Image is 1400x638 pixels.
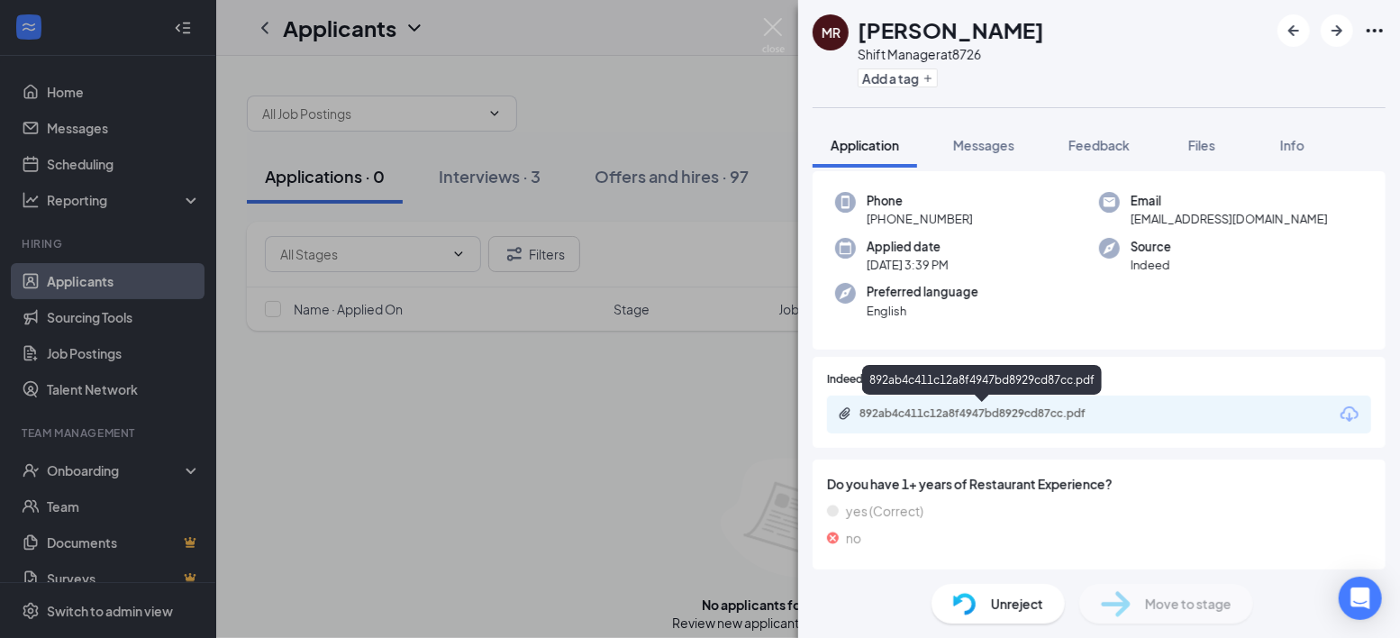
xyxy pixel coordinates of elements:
span: Phone [867,192,973,210]
div: MR [822,23,841,41]
span: Move to stage [1145,594,1232,614]
span: Messages [953,137,1014,153]
div: Open Intercom Messenger [1339,577,1382,620]
span: yes (Correct) [846,501,923,521]
div: 892ab4c411c12a8f4947bd8929cd87cc.pdf [862,365,1102,395]
svg: ArrowRight [1326,20,1348,41]
a: Paperclip892ab4c411c12a8f4947bd8929cd87cc.pdf [838,406,1130,424]
svg: ArrowLeftNew [1283,20,1305,41]
div: Shift Manager at 8726 [858,45,1044,63]
svg: Ellipses [1364,20,1386,41]
span: English [867,302,978,320]
button: PlusAdd a tag [858,68,938,87]
span: [DATE] 3:39 PM [867,256,949,274]
svg: Paperclip [838,406,852,421]
svg: Plus [923,73,933,84]
span: Indeed [1131,256,1171,274]
span: Indeed Resume [827,371,906,388]
span: Files [1188,137,1215,153]
span: [PHONE_NUMBER] [867,210,973,228]
span: Info [1280,137,1305,153]
button: ArrowRight [1321,14,1353,47]
span: Unreject [991,594,1043,614]
span: Email [1131,192,1328,210]
span: Do you have 1+ years of Restaurant Experience? [827,474,1371,494]
span: Application [831,137,899,153]
span: Feedback [1068,137,1130,153]
span: Source [1131,238,1171,256]
h1: [PERSON_NAME] [858,14,1044,45]
div: 892ab4c411c12a8f4947bd8929cd87cc.pdf [859,406,1112,421]
svg: Download [1339,404,1360,425]
span: Applied date [867,238,949,256]
button: ArrowLeftNew [1277,14,1310,47]
span: [EMAIL_ADDRESS][DOMAIN_NAME] [1131,210,1328,228]
span: no [846,528,861,548]
span: Preferred language [867,283,978,301]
